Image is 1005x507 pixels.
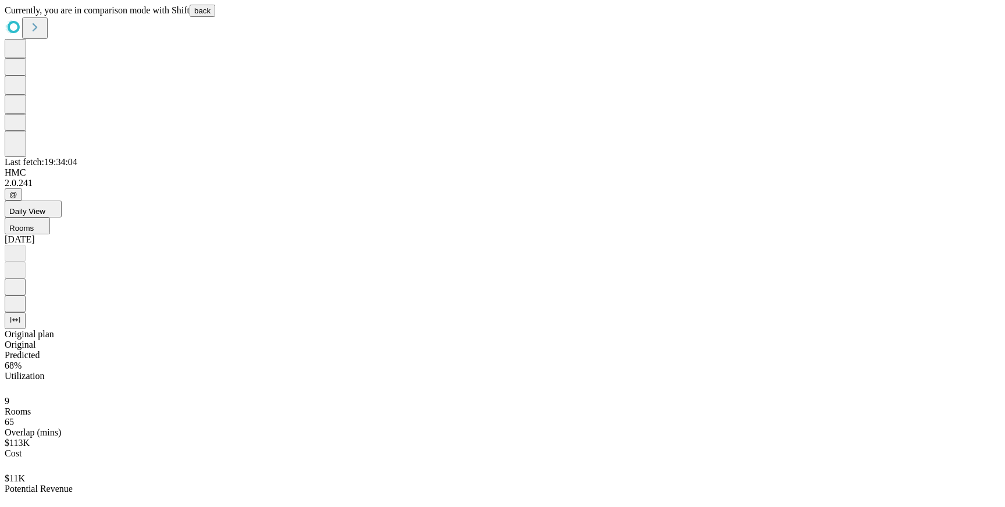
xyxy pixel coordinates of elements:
[5,340,1000,350] div: Original
[190,5,215,17] button: back
[5,350,1000,360] div: Predicted
[5,406,31,416] span: Rooms
[5,473,25,483] span: $11K
[5,484,73,494] span: Potential Revenue
[5,448,22,458] span: Cost
[5,5,190,15] span: Currently, you are in comparison mode with Shift
[5,217,50,234] button: Rooms
[5,234,1000,245] div: [DATE]
[9,207,45,216] span: Daily View
[5,360,22,370] span: 68%
[5,329,54,339] span: Original plan
[5,167,1000,178] div: HMC
[5,157,77,167] span: Last fetch: 19:34:04
[9,190,17,199] span: @
[5,201,62,217] button: Daily View
[5,188,22,201] button: @
[194,6,211,15] span: back
[5,427,61,437] span: Overlap (mins)
[5,396,9,406] span: 9
[5,417,14,427] span: 65
[9,224,34,233] span: Rooms
[5,438,30,448] span: $113K
[5,371,44,381] span: Utilization
[5,178,1000,188] div: 2.0.241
